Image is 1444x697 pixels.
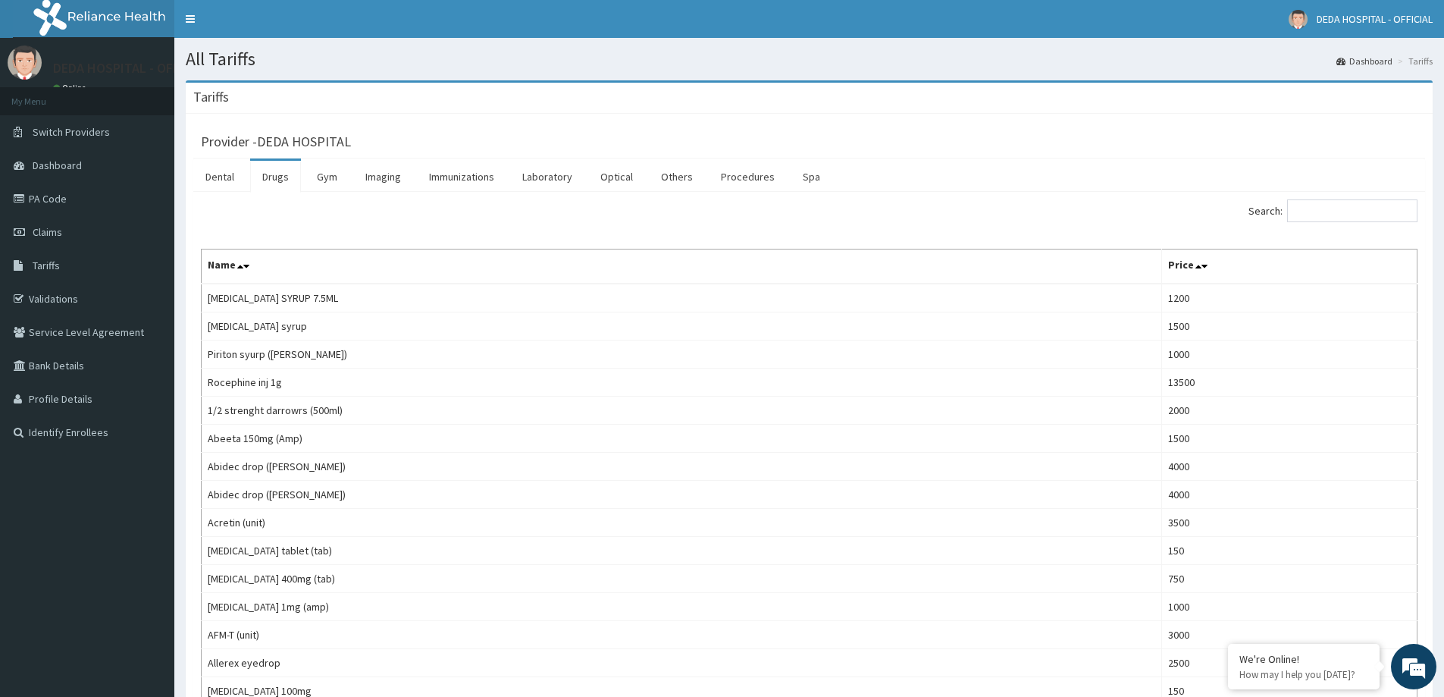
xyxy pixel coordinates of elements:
[417,161,506,193] a: Immunizations
[202,250,1162,284] th: Name
[202,284,1162,312] td: [MEDICAL_DATA] SYRUP 7.5ML
[33,259,60,272] span: Tariffs
[791,161,832,193] a: Spa
[202,341,1162,369] td: Piriton syurp ([PERSON_NAME])
[1336,55,1392,68] a: Dashboard
[1239,668,1368,681] p: How may I help you today?
[1162,250,1417,284] th: Price
[305,161,349,193] a: Gym
[202,565,1162,593] td: [MEDICAL_DATA] 400mg (tab)
[202,369,1162,397] td: Rocephine inj 1g
[33,225,62,239] span: Claims
[1162,397,1417,425] td: 2000
[1162,284,1417,312] td: 1200
[202,621,1162,649] td: AFM-T (unit)
[202,537,1162,565] td: [MEDICAL_DATA] tablet (tab)
[33,159,82,172] span: Dashboard
[186,49,1433,69] h1: All Tariffs
[202,453,1162,481] td: Abidec drop ([PERSON_NAME])
[33,125,110,139] span: Switch Providers
[1162,537,1417,565] td: 150
[53,83,89,93] a: Online
[1162,481,1417,509] td: 4000
[1162,565,1417,593] td: 750
[202,397,1162,425] td: 1/2 strenght darrowrs (500ml)
[510,161,584,193] a: Laboratory
[1162,509,1417,537] td: 3500
[202,509,1162,537] td: Acretin (unit)
[202,312,1162,341] td: [MEDICAL_DATA] syrup
[353,161,413,193] a: Imaging
[250,161,301,193] a: Drugs
[649,161,705,193] a: Others
[1162,312,1417,341] td: 1500
[1162,425,1417,453] td: 1500
[193,161,246,193] a: Dental
[201,135,351,149] h3: Provider - DEDA HOSPITAL
[1289,10,1308,29] img: User Image
[202,649,1162,677] td: Allerex eyedrop
[1162,649,1417,677] td: 2500
[1394,55,1433,68] li: Tariffs
[1162,369,1417,397] td: 13500
[1162,453,1417,481] td: 4000
[1248,199,1417,222] label: Search:
[202,425,1162,453] td: Abeeta 150mg (Amp)
[193,90,229,104] h3: Tariffs
[202,593,1162,621] td: [MEDICAL_DATA] 1mg (amp)
[1287,199,1417,222] input: Search:
[1317,12,1433,26] span: DEDA HOSPITAL - OFFICIAL
[709,161,787,193] a: Procedures
[202,481,1162,509] td: Abidec drop ([PERSON_NAME])
[1162,621,1417,649] td: 3000
[8,46,42,80] img: User Image
[53,61,209,75] p: DEDA HOSPITAL - OFFICIAL
[1239,652,1368,666] div: We're Online!
[1162,593,1417,621] td: 1000
[1162,341,1417,369] td: 1000
[588,161,645,193] a: Optical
